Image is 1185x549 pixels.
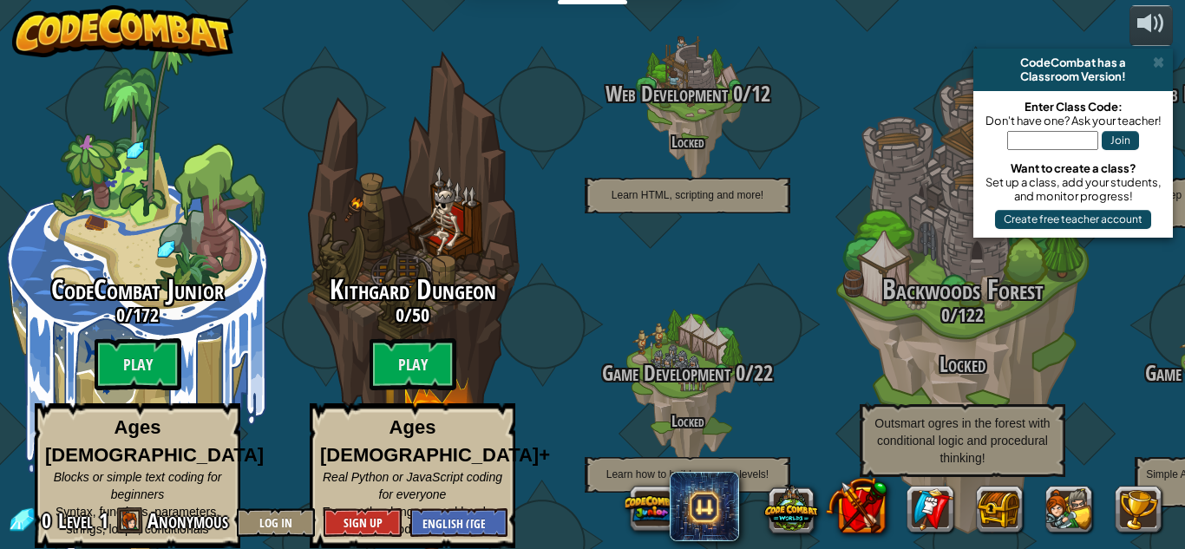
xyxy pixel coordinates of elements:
h3: / [275,304,550,325]
span: Blocks or simple text coding for beginners [54,470,222,501]
span: 122 [958,302,984,328]
button: Sign Up [324,508,402,537]
div: CodeCombat has a [980,56,1166,69]
span: Real Python or JavaScript coding for everyone [323,470,502,501]
span: Escape the dungeon and level up your coding skills! [323,505,503,536]
div: Want to create a class? [982,161,1164,175]
button: Log In [237,508,315,537]
button: Adjust volume [1129,5,1173,46]
strong: Ages [DEMOGRAPHIC_DATA] [45,416,264,465]
span: 0 [730,358,745,388]
span: 0 [116,302,125,328]
span: 50 [412,302,429,328]
button: Create free teacher account [995,210,1151,229]
span: 1 [99,507,108,534]
span: 0 [42,507,56,534]
span: 12 [751,79,770,108]
span: Anonymous [147,507,228,534]
span: 172 [133,302,159,328]
h4: Locked [550,413,825,429]
span: Kithgard Dungeon [330,271,496,308]
div: Set up a class, add your students, and monitor progress! [982,175,1164,203]
span: 0 [728,79,743,108]
strong: Ages [DEMOGRAPHIC_DATA]+ [320,416,550,465]
span: 0 [941,302,950,328]
span: Learn HTML, scripting and more! [612,189,763,201]
span: 22 [754,358,773,388]
btn: Play [95,338,181,390]
span: Syntax, functions, parameters, strings, loops, conditionals [56,505,219,536]
span: Outsmart ogres in the forest with conditional logic and procedural thinking! [874,416,1050,465]
span: Learn how to build your own levels! [606,468,769,480]
btn: Play [370,338,456,390]
h3: / [550,82,825,106]
div: Enter Class Code: [982,100,1164,114]
span: Game Development [602,358,730,388]
span: Backwoods Forest [882,271,1044,308]
span: Web Development [606,79,728,108]
span: Level [58,507,93,535]
div: Don't have one? Ask your teacher! [982,114,1164,127]
h3: Locked [825,353,1100,376]
h3: / [825,304,1100,325]
div: Classroom Version! [980,69,1166,83]
img: CodeCombat - Learn how to code by playing a game [12,5,234,57]
h3: / [550,362,825,385]
span: 0 [396,302,404,328]
h4: Locked [550,134,825,150]
button: Join [1102,131,1139,150]
span: CodeCombat Junior [51,271,224,308]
